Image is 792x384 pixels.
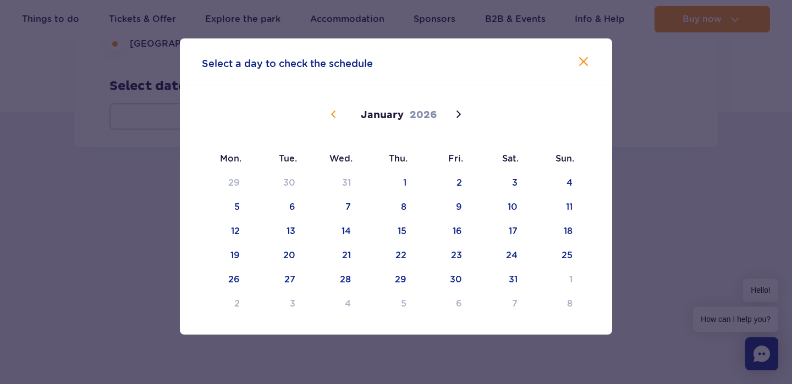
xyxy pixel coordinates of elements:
[535,291,589,315] span: February 8, 2026
[202,291,256,315] span: February 2, 2026
[480,194,534,218] span: January 10, 2026
[369,170,423,194] span: January 1, 2026
[425,242,479,266] span: January 23, 2026
[313,218,367,242] span: January 14, 2026
[202,194,256,218] span: January 5, 2026
[535,153,590,165] span: Sun.
[535,170,589,194] span: January 4, 2026
[202,56,373,71] span: Select a day to check the schedule
[480,266,534,291] span: January 31, 2026
[369,266,423,291] span: January 29, 2026
[425,291,479,315] span: February 6, 2026
[257,153,313,165] span: Tue.
[202,266,256,291] span: January 26, 2026
[425,218,479,242] span: January 16, 2026
[313,153,369,165] span: Wed.
[425,266,479,291] span: January 30, 2026
[535,194,589,218] span: January 11, 2026
[361,109,404,122] span: January
[202,218,256,242] span: January 12, 2026
[535,266,589,291] span: February 1, 2026
[369,194,423,218] span: January 8, 2026
[369,291,423,315] span: February 5, 2026
[258,291,312,315] span: February 3, 2026
[425,194,479,218] span: January 9, 2026
[258,218,312,242] span: January 13, 2026
[369,153,424,165] span: Thu.
[535,218,589,242] span: January 18, 2026
[202,242,256,266] span: January 19, 2026
[202,170,256,194] span: December 29, 2025
[425,170,479,194] span: January 2, 2026
[258,170,312,194] span: December 30, 2025
[480,218,534,242] span: January 17, 2026
[313,291,367,315] span: February 4, 2026
[369,242,423,266] span: January 22, 2026
[258,242,312,266] span: January 20, 2026
[480,242,534,266] span: January 24, 2026
[535,242,589,266] span: January 25, 2026
[313,242,367,266] span: January 21, 2026
[258,266,312,291] span: January 27, 2026
[258,194,312,218] span: January 6, 2026
[479,153,535,165] span: Sat.
[480,291,534,315] span: February 7, 2026
[480,170,534,194] span: January 3, 2026
[313,266,367,291] span: January 28, 2026
[424,153,479,165] span: Fri.
[202,153,257,165] span: Mon.
[313,170,367,194] span: December 31, 2025
[313,194,367,218] span: January 7, 2026
[369,218,423,242] span: January 15, 2026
